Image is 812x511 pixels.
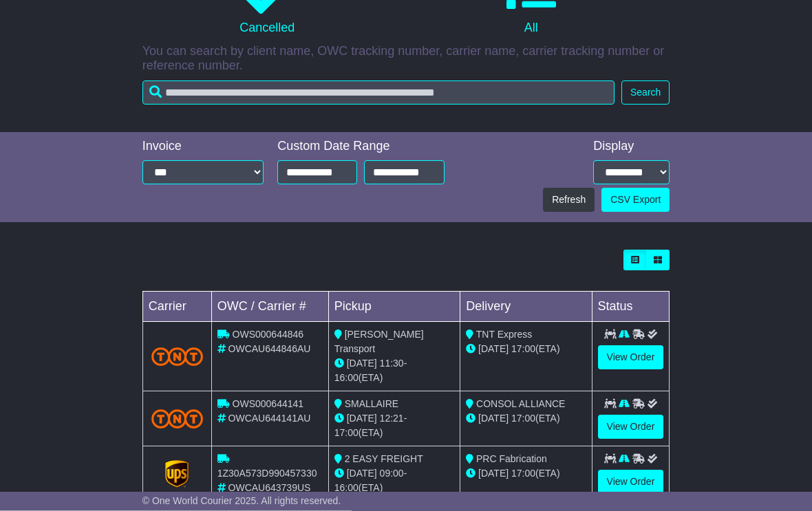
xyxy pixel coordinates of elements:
div: - (ETA) [334,357,454,386]
td: Status [592,292,670,323]
span: [PERSON_NAME] Transport [334,329,424,355]
span: 16:00 [334,483,359,494]
span: [DATE] [347,413,377,424]
td: Pickup [328,292,460,323]
span: 09:00 [380,468,404,479]
img: TNT_Domestic.png [151,410,203,428]
div: (ETA) [466,343,586,357]
a: View Order [598,415,664,439]
button: Search [621,81,670,105]
span: [DATE] [478,468,509,479]
span: [DATE] [478,344,509,355]
div: Invoice [142,140,264,155]
span: 17:00 [334,428,359,439]
span: SMALLAIRE [345,399,399,410]
span: 17:00 [511,468,535,479]
div: (ETA) [466,412,586,426]
div: Display [593,140,670,155]
td: Carrier [142,292,211,323]
td: Delivery [460,292,592,323]
span: © One World Courier 2025. All rights reserved. [142,495,341,506]
div: - (ETA) [334,412,454,441]
span: [DATE] [347,358,377,369]
div: (ETA) [466,467,586,481]
span: 12:21 [380,413,404,424]
span: [DATE] [347,468,377,479]
div: - (ETA) [334,467,454,496]
span: [DATE] [478,413,509,424]
span: OWS000644141 [233,399,304,410]
span: 17:00 [511,413,535,424]
img: TNT_Domestic.png [151,348,203,367]
span: 16:00 [334,373,359,384]
span: 11:30 [380,358,404,369]
img: GetCarrierServiceLogo [165,461,189,488]
span: OWS000644846 [233,329,304,340]
span: OWCAU644846AU [228,344,311,355]
span: TNT Express [476,329,532,340]
span: 2 EASY FREIGHT [345,454,423,465]
p: You can search by client name, OWC tracking number, carrier name, carrier tracking number or refe... [142,45,670,74]
a: View Order [598,470,664,494]
span: OWCAU643739US [228,483,311,494]
span: 17:00 [511,344,535,355]
a: View Order [598,346,664,370]
button: Refresh [543,188,595,213]
div: Custom Date Range [277,140,444,155]
span: CONSOL ALLIANCE [476,399,565,410]
span: 1Z30A573D990457330 [217,468,317,479]
span: OWCAU644141AU [228,413,311,424]
a: CSV Export [601,188,670,213]
span: PRC Fabrication [476,454,547,465]
td: OWC / Carrier # [211,292,328,323]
